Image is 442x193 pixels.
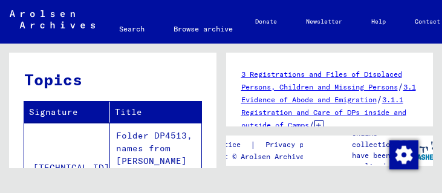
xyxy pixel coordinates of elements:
[110,102,201,123] th: Title
[159,15,247,44] a: Browse archive
[357,7,400,36] a: Help
[377,94,382,105] span: /
[24,102,110,123] th: Signature
[309,119,314,130] span: /
[24,68,201,91] h3: Topics
[105,15,159,44] a: Search
[241,7,291,36] a: Donate
[10,10,95,28] img: Arolsen_neg.svg
[256,139,339,151] a: Privacy policy
[241,70,402,91] a: 3 Registrations and Files of Displaced Persons, Children and Missing Persons
[241,95,406,129] a: 3.1.1 Registration and Care of DPs inside and outside of Camps
[291,7,357,36] a: Newsletter
[389,140,418,169] img: Change consent
[389,140,418,169] div: Change consent
[190,139,339,151] div: |
[398,81,403,92] span: /
[190,151,339,162] p: Copyright © Arolsen Archives, 2021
